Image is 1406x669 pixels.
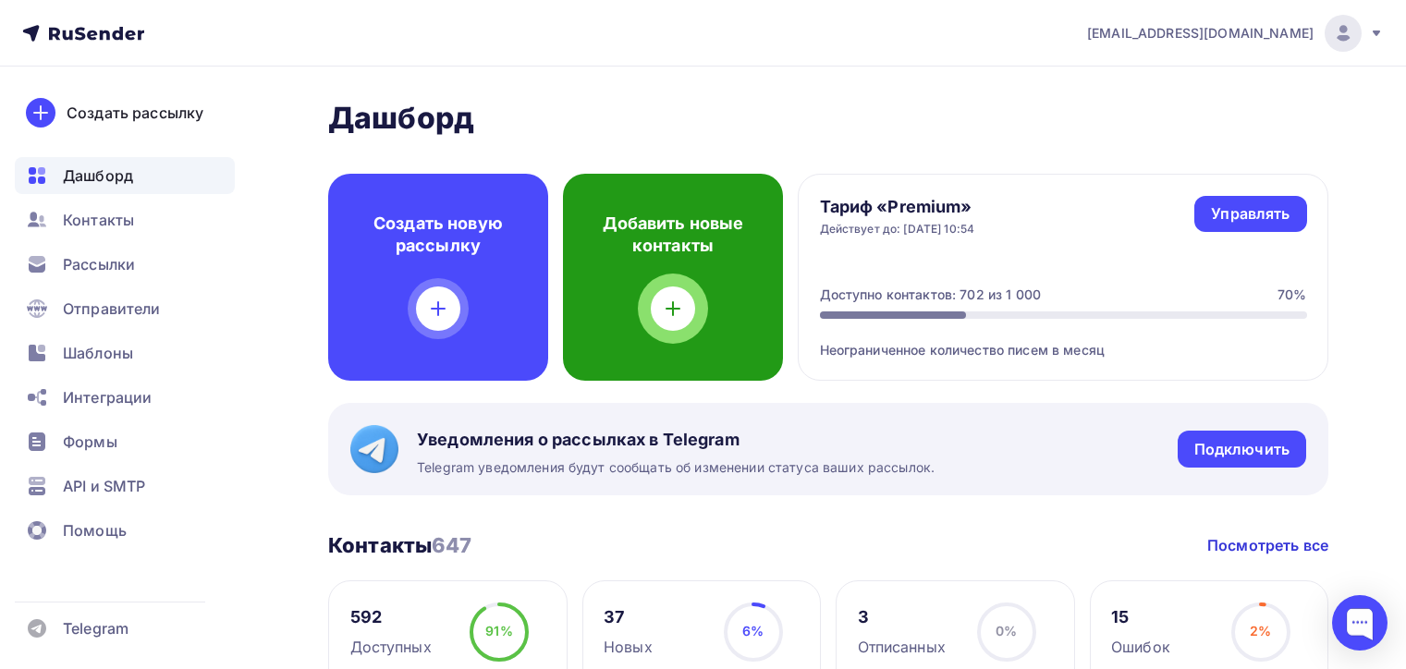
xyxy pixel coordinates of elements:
span: 2% [1250,623,1271,639]
a: Посмотреть все [1207,534,1328,556]
a: Шаблоны [15,334,235,371]
span: 91% [485,623,512,639]
h3: Контакты [328,532,472,558]
h2: Дашборд [328,100,1328,137]
div: Управлять [1211,203,1290,225]
span: Контакты [63,209,134,231]
span: Отправители [63,298,161,320]
span: API и SMTP [63,475,145,497]
div: Создать рассылку [67,102,203,124]
span: Интеграции [63,386,152,408]
span: 0% [996,623,1017,639]
div: Ошибок [1111,636,1170,658]
a: Дашборд [15,157,235,194]
span: Дашборд [63,164,133,187]
div: 592 [350,606,432,628]
div: 15 [1111,606,1170,628]
div: 70% [1278,286,1306,304]
div: Отписанных [858,636,946,658]
span: Telegram [63,617,128,639]
span: 6% [742,623,764,639]
a: Контакты [15,201,235,238]
div: Доступно контактов: 702 из 1 000 [820,286,1041,304]
a: [EMAIL_ADDRESS][DOMAIN_NAME] [1087,15,1384,52]
div: Подключить [1194,439,1290,460]
h4: Добавить новые контакты [593,213,753,257]
div: Действует до: [DATE] 10:54 [820,222,975,237]
span: Помощь [63,519,127,541]
span: Telegram уведомления будут сообщать об изменении статуса ваших рассылок. [417,458,935,477]
span: 647 [432,533,471,557]
div: 3 [858,606,946,628]
div: Доступных [350,636,432,658]
span: [EMAIL_ADDRESS][DOMAIN_NAME] [1087,24,1314,43]
a: Рассылки [15,246,235,283]
a: Отправители [15,290,235,327]
div: 37 [604,606,653,628]
span: Шаблоны [63,342,133,364]
div: Неограниченное количество писем в месяц [820,319,1307,359]
div: Новых [604,636,653,658]
span: Рассылки [63,253,135,275]
span: Уведомления о рассылках в Telegram [417,429,935,451]
span: Формы [63,431,117,453]
a: Формы [15,423,235,460]
h4: Создать новую рассылку [358,213,519,257]
h4: Тариф «Premium» [820,196,975,218]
